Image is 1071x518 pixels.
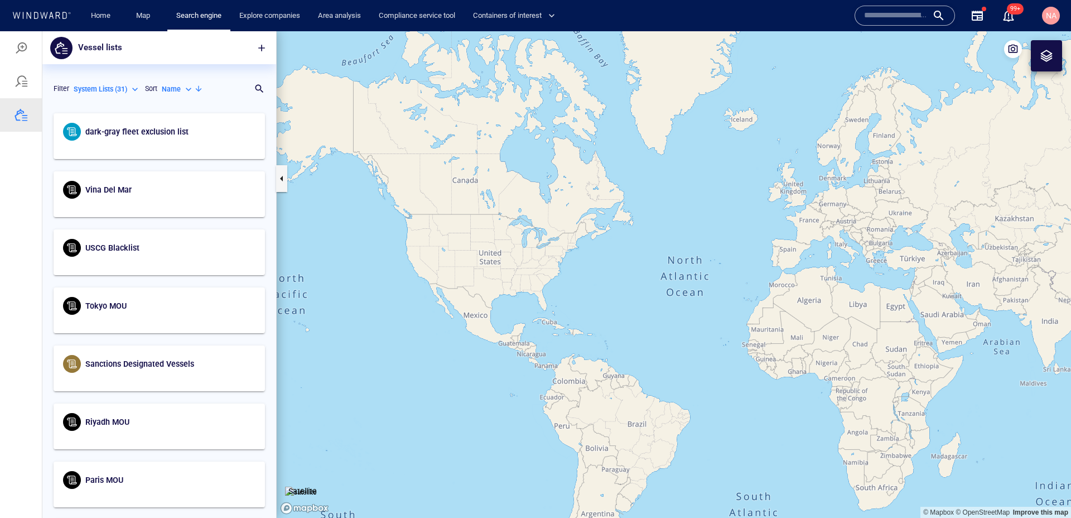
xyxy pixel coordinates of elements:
p: Filter [54,52,69,63]
div: System Lists (31) [74,53,141,63]
p: Satellite [288,453,317,467]
a: Home [86,6,115,26]
p: System Lists ( 31 ) [74,53,127,63]
a: Map feedback [1013,477,1068,485]
span: Paris MOU [85,444,123,453]
a: Mapbox logo [280,471,329,483]
span: Vina Del Mar [85,154,132,163]
span: Containers of interest [473,9,555,22]
button: Containers of interest [469,6,565,26]
a: Area analysis [313,6,365,26]
span: USCG Blacklist [85,212,139,221]
button: NA [1040,4,1062,27]
a: Compliance service tool [374,6,460,26]
a: Mapbox [923,477,954,485]
span: Riyadh MOU [85,386,129,395]
a: OpenStreetMap [956,477,1010,485]
span: dark-gray fleet exclusion list [85,96,189,105]
span: Sanctions Designated Vessels [85,328,194,337]
p: Vessel lists [78,9,122,24]
img: satellite [285,455,317,467]
a: Explore companies [235,6,305,26]
p: Name [162,53,181,63]
button: 99+ [995,2,1022,29]
p: Sort [145,52,157,63]
span: NA [1046,11,1056,20]
button: Home [83,6,118,26]
span: Tokyo MOU [85,270,127,279]
a: Search engine [172,6,226,26]
span: 99+ [1007,3,1024,15]
div: Name [162,53,194,63]
iframe: Chat [1024,468,1063,510]
button: Map [127,6,163,26]
div: Notification center [1002,9,1015,22]
a: Map [132,6,158,26]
